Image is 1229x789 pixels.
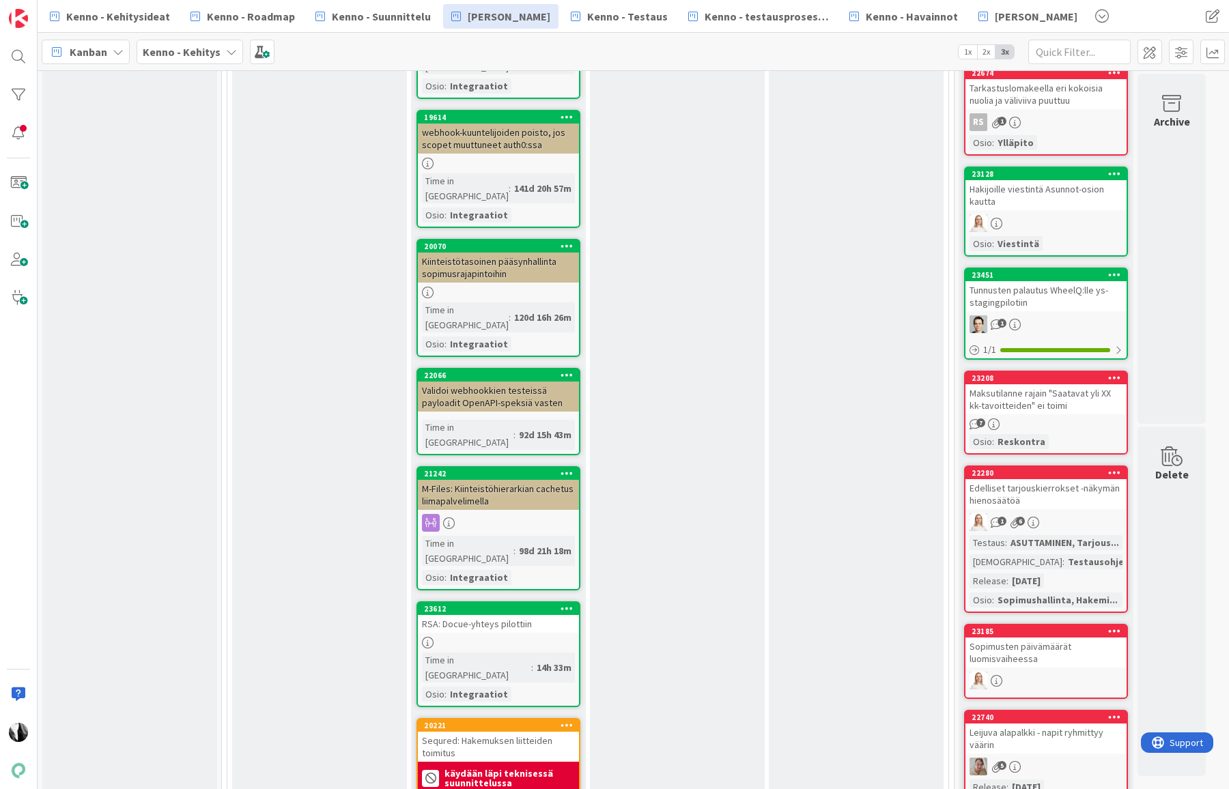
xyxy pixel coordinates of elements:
[182,4,303,29] a: Kenno - Roadmap
[418,111,579,154] div: 19614webhook-kuuntelijoiden poisto, jos scopet muuttuneet auth0:ssa
[533,660,575,675] div: 14h 33m
[965,513,1127,531] div: SL
[965,711,1127,723] div: 22740
[422,536,513,566] div: Time in [GEOGRAPHIC_DATA]
[972,169,1127,179] div: 23128
[9,723,28,742] img: KV
[866,8,958,25] span: Kenno - Havainnot
[70,44,107,60] span: Kanban
[998,319,1006,328] span: 1
[307,4,439,29] a: Kenno - Suunnittelu
[994,592,1121,607] div: Sopimushallinta, Hakemi...
[447,207,511,223] div: Integraatiot
[422,78,444,94] div: Osio
[970,672,987,689] img: SL
[965,67,1127,79] div: 22674
[1062,554,1064,569] span: :
[447,78,511,94] div: Integraatiot
[965,372,1127,384] div: 23208
[977,45,995,59] span: 2x
[970,113,987,131] div: RS
[424,113,579,122] div: 19614
[418,369,579,412] div: 22066Validoi webhookkien testeissä payloadit OpenAPI-speksiä vasten
[422,302,509,332] div: Time in [GEOGRAPHIC_DATA]
[418,719,579,732] div: 20221
[418,240,579,253] div: 20070
[422,336,444,352] div: Osio
[965,711,1127,754] div: 22740Leijuva alapalkki - napit ryhmittyy väärin
[418,480,579,510] div: M-Files: Kiinteistöhierarkian cachetus liimapalvelimella
[418,732,579,762] div: Sequred: Hakemuksen liitteiden toimitus
[424,242,579,251] div: 20070
[965,467,1127,479] div: 22280
[970,573,1006,588] div: Release
[42,4,178,29] a: Kenno - Kehitysideat
[444,207,447,223] span: :
[143,45,221,59] b: Kenno - Kehitys
[995,8,1077,25] span: [PERSON_NAME]
[444,687,447,702] span: :
[992,592,994,607] span: :
[965,467,1127,509] div: 22280Edelliset tarjouskierrokset -näkymän hienosäätöä
[418,253,579,283] div: Kiinteistötasoinen pääsynhallinta sopimusrajapintoihin
[965,180,1127,210] div: Hakijoille viestintä Asunnot-osion kautta
[965,637,1127,668] div: Sopimusten päivämäärät luomisvaiheessa
[422,420,513,450] div: Time in [GEOGRAPHIC_DATA]
[424,371,579,380] div: 22066
[513,427,515,442] span: :
[970,236,992,251] div: Osio
[965,625,1127,637] div: 23185
[1005,535,1007,550] span: :
[970,4,1086,29] a: [PERSON_NAME]
[972,270,1127,280] div: 23451
[332,8,431,25] span: Kenno - Suunnittelu
[965,281,1127,311] div: Tunnusten palautus WheelQ:lle ys-stagingpilotiin
[970,315,987,333] img: TT
[422,207,444,223] div: Osio
[444,570,447,585] span: :
[970,758,987,775] img: SL
[965,269,1127,311] div: 23451Tunnusten palautus WheelQ:lle ys-stagingpilotiin
[418,719,579,762] div: 20221Sequred: Hakemuksen liitteiden toimitus
[1064,554,1146,569] div: Testausohjeet...
[965,479,1127,509] div: Edelliset tarjouskierrokset -näkymän hienosäätöä
[995,45,1014,59] span: 3x
[29,2,62,18] span: Support
[9,9,28,28] img: Visit kanbanzone.com
[965,269,1127,281] div: 23451
[422,687,444,702] div: Osio
[965,315,1127,333] div: TT
[418,603,579,633] div: 23612RSA: Docue-yhteys pilottiin
[680,4,837,29] a: Kenno - testausprosessi/Featureflagit
[511,181,575,196] div: 141d 20h 57m
[965,168,1127,210] div: 23128Hakijoille viestintä Asunnot-osion kautta
[983,343,996,357] span: 1 / 1
[66,8,170,25] span: Kenno - Kehitysideat
[998,517,1006,526] span: 1
[965,113,1127,131] div: RS
[418,111,579,124] div: 19614
[447,336,511,352] div: Integraatiot
[515,427,575,442] div: 92d 15h 43m
[422,173,509,203] div: Time in [GEOGRAPHIC_DATA]
[965,168,1127,180] div: 23128
[513,543,515,558] span: :
[1006,573,1008,588] span: :
[563,4,676,29] a: Kenno - Testaus
[705,8,829,25] span: Kenno - testausprosessi/Featureflagit
[965,79,1127,109] div: Tarkastuslomakeella eri kokoisia nuolia ja väliviiva puuttuu
[418,615,579,633] div: RSA: Docue-yhteys pilottiin
[515,543,575,558] div: 98d 21h 18m
[424,721,579,730] div: 20221
[965,341,1127,358] div: 1/1
[841,4,966,29] a: Kenno - Havainnot
[970,135,992,150] div: Osio
[1155,466,1189,483] div: Delete
[970,214,987,232] img: SL
[972,468,1127,478] div: 22280
[418,468,579,480] div: 21242
[970,434,992,449] div: Osio
[418,124,579,154] div: webhook-kuuntelijoiden poisto, jos scopet muuttuneet auth0:ssa
[965,672,1127,689] div: SL
[972,713,1127,722] div: 22740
